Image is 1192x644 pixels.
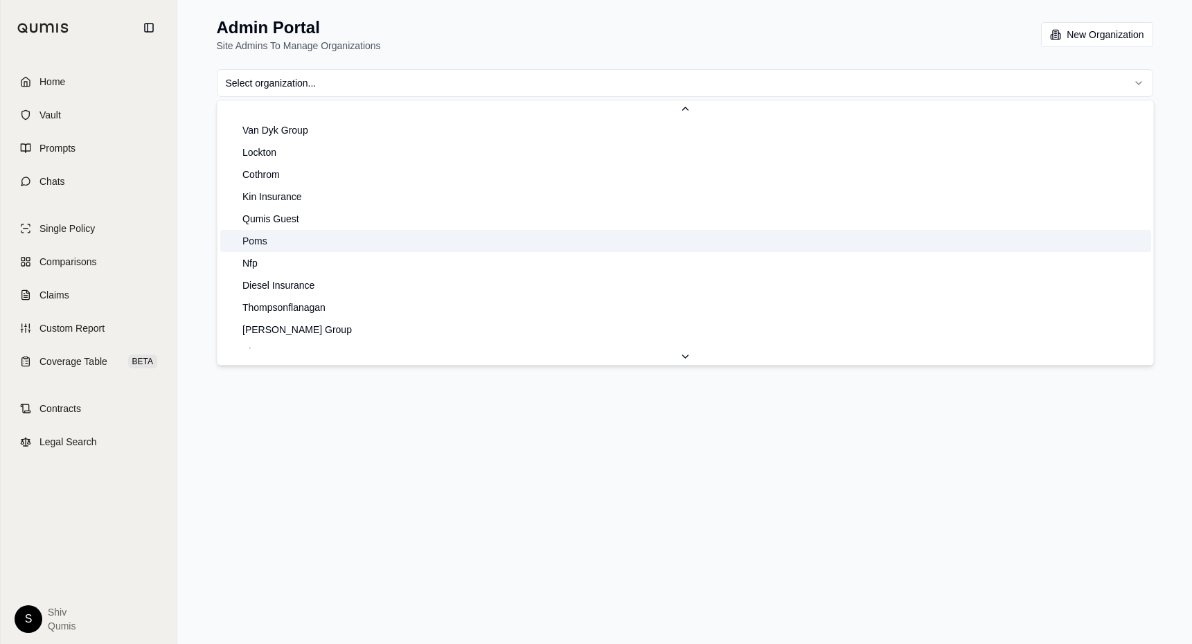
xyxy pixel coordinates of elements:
[242,212,299,226] span: Qumis Guest
[242,345,275,359] span: Bbrown
[242,323,352,337] span: [PERSON_NAME] Group
[242,145,276,159] span: Lockton
[242,168,280,181] span: Cothrom
[242,256,258,270] span: Nfp
[242,301,326,314] span: Thompsonflanagan
[242,123,308,137] span: Van Dyk Group
[242,190,302,204] span: Kin Insurance
[242,234,267,248] span: Poms
[242,278,314,292] span: Diesel Insurance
